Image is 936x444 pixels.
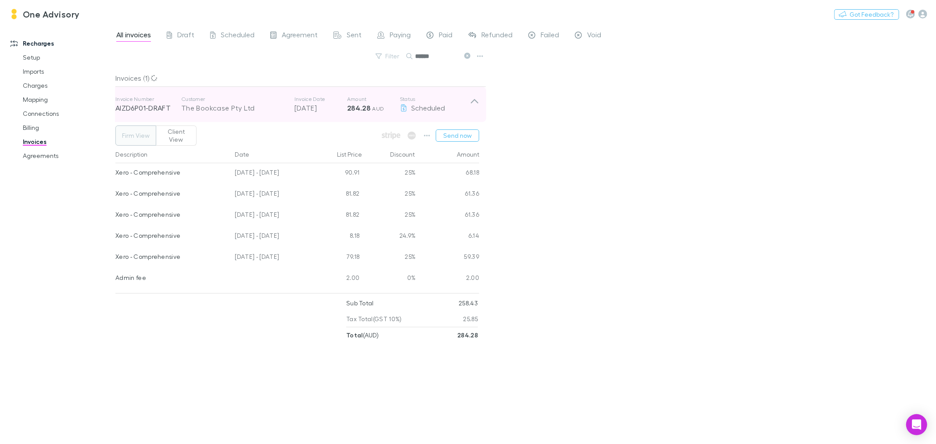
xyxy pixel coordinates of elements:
div: 79.18 [311,247,363,269]
div: 0% [363,269,416,290]
div: Xero - Comprehensive [115,205,228,224]
h3: One Advisory [23,9,80,19]
a: Recharges [2,36,121,50]
a: Charges [14,79,121,93]
div: [DATE] - [DATE] [232,163,311,184]
div: 25% [363,205,416,226]
a: Billing [14,121,121,135]
span: Refunded [481,30,513,42]
p: ( AUD ) [346,327,379,343]
div: 25% [363,247,416,269]
div: 8.18 [311,226,363,247]
a: Connections [14,107,121,121]
a: One Advisory [4,4,85,25]
a: Mapping [14,93,121,107]
a: Setup [14,50,121,64]
div: Invoice NumberAIZD6P01-DRAFTCustomerThe Bookcase Pty LtdInvoice Date[DATE]Amount284.28 AUDStatusS... [108,87,486,122]
span: AUD [373,105,384,112]
p: [DATE] [294,103,347,113]
button: Filter [371,51,405,61]
div: 90.91 [311,163,363,184]
button: Got Feedback? [834,9,899,20]
div: 59.39 [416,247,480,269]
button: Send now [436,129,479,142]
p: Invoice Number [115,96,181,103]
div: 81.82 [311,205,363,226]
a: Invoices [14,135,121,149]
div: Open Intercom Messenger [906,414,927,435]
div: [DATE] - [DATE] [232,184,311,205]
span: All invoices [116,30,151,42]
div: Xero - Comprehensive [115,247,228,266]
button: Firm View [115,125,156,146]
span: Scheduled [221,30,255,42]
span: Available when invoice is finalised [380,129,403,142]
p: 25.85 [463,311,478,327]
div: Admin fee [115,269,228,287]
div: 2.00 [311,269,363,290]
p: Customer [181,96,286,103]
span: Void [587,30,601,42]
p: AIZD6P01-DRAFT [115,103,181,113]
p: Amount [347,96,400,103]
span: Available when invoice is finalised [405,129,418,142]
span: Scheduled [411,104,445,112]
strong: 284.28 [347,104,370,112]
div: 6.14 [416,226,480,247]
div: 61.36 [416,184,480,205]
div: 81.82 [311,184,363,205]
span: Paying [390,30,411,42]
span: Agreement [282,30,318,42]
div: [DATE] - [DATE] [232,247,311,269]
p: Invoice Date [294,96,347,103]
strong: Total [346,331,363,339]
div: [DATE] - [DATE] [232,226,311,247]
p: Status [400,96,470,103]
button: Client View [156,125,197,146]
div: 61.36 [416,205,480,226]
img: One Advisory's Logo [9,9,19,19]
div: 24.9% [363,226,416,247]
span: Draft [177,30,194,42]
div: 25% [363,163,416,184]
p: Tax Total (GST 10%) [346,311,402,327]
p: 258.43 [459,295,478,311]
a: Imports [14,64,121,79]
div: 2.00 [416,269,480,290]
span: Sent [347,30,362,42]
div: [DATE] - [DATE] [232,205,311,226]
div: The Bookcase Pty Ltd [181,103,286,113]
div: Xero - Comprehensive [115,163,228,182]
div: 25% [363,184,416,205]
div: Xero - Comprehensive [115,184,228,203]
strong: 284.28 [457,331,478,339]
div: 68.18 [416,163,480,184]
span: Paid [439,30,452,42]
div: Xero - Comprehensive [115,226,228,245]
a: Agreements [14,149,121,163]
p: Sub Total [346,295,374,311]
span: Failed [541,30,559,42]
